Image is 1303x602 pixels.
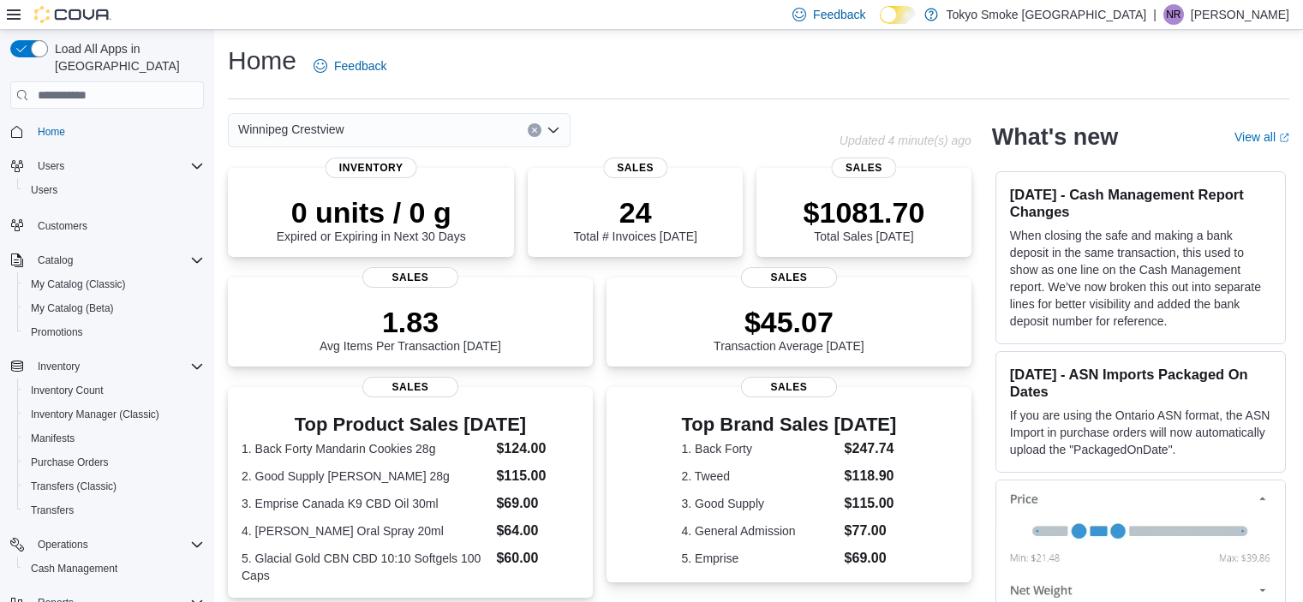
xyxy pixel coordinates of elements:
span: Dark Mode [880,24,881,25]
span: Cash Management [24,558,204,579]
dd: $115.00 [496,466,578,486]
a: Purchase Orders [24,452,116,473]
dd: $64.00 [496,521,578,541]
span: Users [24,180,204,200]
dd: $77.00 [845,521,897,541]
button: Catalog [31,250,80,271]
span: Winnipeg Crestview [238,119,344,140]
a: My Catalog (Classic) [24,274,133,295]
span: Sales [741,267,837,288]
span: Catalog [38,253,73,267]
button: My Catalog (Classic) [17,272,211,296]
p: $1081.70 [804,195,925,229]
span: Customers [31,214,204,235]
span: Sales [603,158,667,178]
h3: [DATE] - ASN Imports Packaged On Dates [1010,366,1271,400]
button: Inventory [31,356,87,377]
dd: $69.00 [496,493,578,514]
span: Inventory Count [31,384,104,397]
button: Transfers [17,498,211,522]
dt: 4. General Admission [682,522,838,539]
h3: [DATE] - Cash Management Report Changes [1010,186,1271,220]
dt: 3. Good Supply [682,495,838,512]
span: Transfers (Classic) [31,480,117,493]
span: My Catalog (Classic) [24,274,204,295]
button: Open list of options [547,123,560,137]
h2: What's new [992,123,1118,151]
span: Inventory [326,158,417,178]
span: Inventory [31,356,204,377]
p: 1.83 [320,305,501,339]
button: Inventory [3,355,211,378]
button: Cash Management [17,557,211,581]
span: Users [38,159,64,173]
button: Manifests [17,426,211,450]
a: Users [24,180,64,200]
dd: $69.00 [845,548,897,569]
span: Sales [741,377,837,397]
span: Inventory Manager (Classic) [31,408,159,421]
span: Users [31,183,57,197]
span: Manifests [24,428,204,449]
a: Home [31,122,72,142]
button: Purchase Orders [17,450,211,474]
p: | [1153,4,1157,25]
span: Inventory Count [24,380,204,401]
dt: 5. Glacial Gold CBN CBD 10:10 Softgels 100 Caps [242,550,489,584]
a: Inventory Count [24,380,111,401]
dd: $124.00 [496,438,578,459]
button: Customers [3,212,211,237]
a: Customers [31,216,94,236]
span: Manifests [31,432,75,445]
button: Users [3,154,211,178]
span: Inventory Manager (Classic) [24,404,204,425]
span: Promotions [24,322,204,343]
button: Home [3,119,211,144]
div: Nicole Rusnak [1163,4,1184,25]
p: Updated 4 minute(s) ago [840,134,971,147]
span: Purchase Orders [24,452,204,473]
span: Home [31,121,204,142]
button: Operations [31,534,95,555]
a: View allExternal link [1234,130,1289,144]
span: Feedback [813,6,865,23]
button: My Catalog (Beta) [17,296,211,320]
dd: $118.90 [845,466,897,486]
dt: 1. Back Forty Mandarin Cookies 28g [242,440,489,457]
button: Users [31,156,71,176]
h3: Top Product Sales [DATE] [242,414,579,435]
button: Inventory Count [17,378,211,402]
span: Purchase Orders [31,456,109,469]
div: Total # Invoices [DATE] [573,195,696,243]
a: My Catalog (Beta) [24,298,121,319]
p: When closing the safe and making a bank deposit in the same transaction, this used to show as one... [1010,227,1271,330]
button: Clear input [528,123,541,137]
span: Operations [31,534,204,555]
dd: $247.74 [845,438,897,459]
span: My Catalog (Beta) [31,301,114,315]
span: Sales [362,377,458,397]
span: Customers [38,219,87,233]
span: Sales [832,158,896,178]
div: Transaction Average [DATE] [714,305,864,353]
p: [PERSON_NAME] [1191,4,1289,25]
span: My Catalog (Beta) [24,298,204,319]
span: Cash Management [31,562,117,575]
a: Manifests [24,428,81,449]
button: Users [17,178,211,202]
dd: $115.00 [845,493,897,514]
dt: 1. Back Forty [682,440,838,457]
a: Transfers (Classic) [24,476,123,497]
a: Promotions [24,322,90,343]
button: Catalog [3,248,211,272]
span: Catalog [31,250,204,271]
span: Transfers [24,500,204,521]
span: Operations [38,538,88,551]
dt: 4. [PERSON_NAME] Oral Spray 20ml [242,522,489,539]
p: If you are using the Ontario ASN format, the ASN Import in purchase orders will now automatically... [1010,407,1271,458]
span: Transfers (Classic) [24,476,204,497]
button: Transfers (Classic) [17,474,211,498]
input: Dark Mode [880,6,916,24]
img: Cova [34,6,111,23]
div: Avg Items Per Transaction [DATE] [320,305,501,353]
